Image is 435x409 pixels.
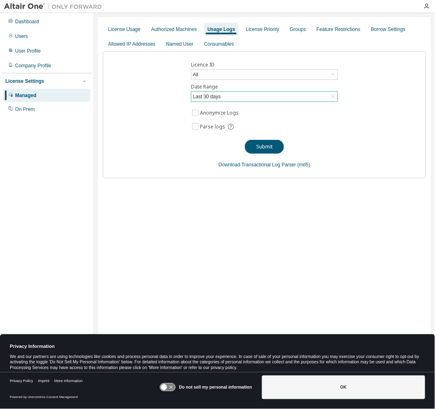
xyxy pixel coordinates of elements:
[108,26,140,33] div: License Usage
[219,162,296,168] a: Download Transactional Log Parser
[245,140,284,154] button: Submit
[200,124,226,130] span: Parse logs
[204,41,234,47] div: Consumables
[15,48,41,54] div: User Profile
[166,41,193,47] div: Named User
[15,92,36,99] div: Managed
[15,62,51,69] div: Company Profile
[200,108,241,118] label: Anonymize Logs
[4,2,106,11] img: Altair One
[192,92,222,101] div: Last 30 days
[371,26,406,33] div: Borrow Settings
[108,41,155,47] div: Allowed IP Addresses
[15,33,28,40] div: Users
[191,62,338,68] label: Licence ID
[5,78,44,84] div: License Settings
[317,26,360,33] div: Feature Restrictions
[207,26,235,33] div: Usage Logs
[151,26,197,33] div: Authorized Machines
[191,84,338,90] label: Date Range
[297,162,310,168] a: (md5)
[246,26,279,33] div: License Priority
[15,106,35,113] div: On Prem
[15,18,39,25] div: Dashboard
[191,92,337,102] div: Last 30 days
[192,70,200,79] div: All
[290,26,306,33] div: Groups
[191,70,337,80] div: All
